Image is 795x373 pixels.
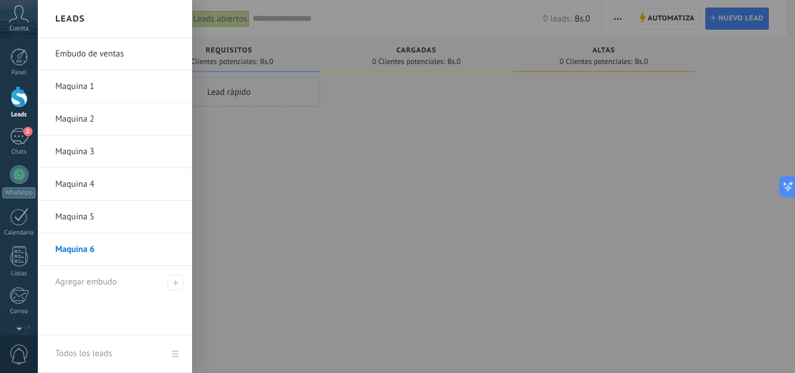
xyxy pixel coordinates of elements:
div: Leads [2,111,36,119]
a: Maquina 3 [55,136,180,168]
span: Cuenta [9,25,29,33]
a: Maquina 5 [55,201,180,233]
a: Maquina 1 [55,70,180,103]
a: Maquina 6 [55,233,180,266]
div: Chats [2,148,36,156]
a: Maquina 2 [55,103,180,136]
div: Correo [2,308,36,315]
h2: Leads [55,1,85,37]
div: Listas [2,270,36,278]
a: Embudo de ventas [55,38,180,70]
span: 2 [23,127,33,136]
span: Agregar embudo [168,275,183,290]
a: Todos los leads [38,335,192,373]
span: Agregar embudo [55,276,117,287]
a: Maquina 4 [55,168,180,201]
div: WhatsApp [2,187,36,198]
div: Calendario [2,229,36,237]
div: Panel [2,69,36,77]
div: Todos los leads [55,338,112,370]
